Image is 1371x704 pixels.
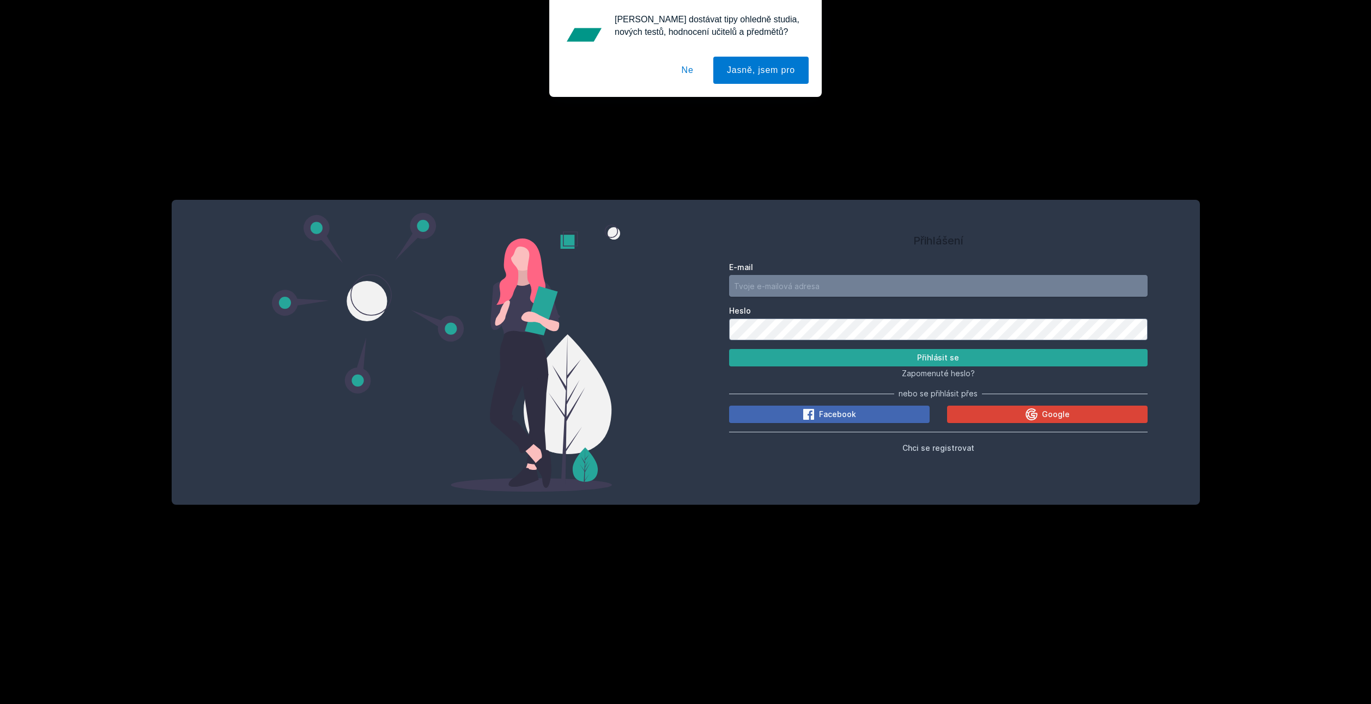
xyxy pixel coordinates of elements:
[562,13,606,57] img: notification icon
[606,13,809,38] div: [PERSON_NAME] dostávat tipy ohledně studia, nových testů, hodnocení učitelů a předmětů?
[729,349,1148,366] button: Přihlásit se
[819,409,856,420] span: Facebook
[902,441,974,454] button: Chci se registrovat
[729,275,1148,297] input: Tvoje e-mailová adresa
[729,305,1148,316] label: Heslo
[729,232,1148,249] h1: Přihlášení
[902,443,974,452] span: Chci se registrovat
[902,369,975,378] span: Zapomenuté heslo?
[899,388,978,399] span: nebo se přihlásit přes
[729,262,1148,273] label: E-mail
[1042,409,1070,420] span: Google
[668,57,707,84] button: Ne
[713,57,809,84] button: Jasně, jsem pro
[947,406,1148,423] button: Google
[729,406,930,423] button: Facebook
